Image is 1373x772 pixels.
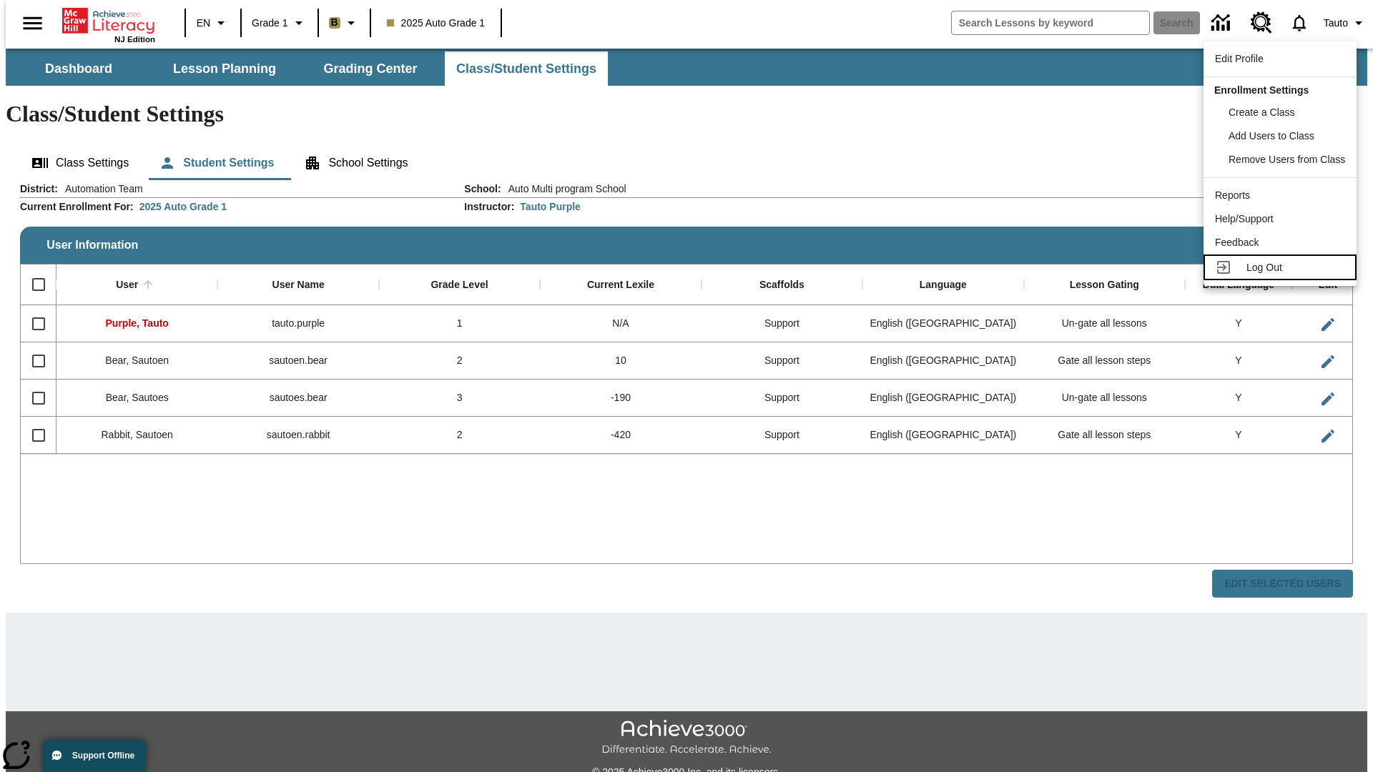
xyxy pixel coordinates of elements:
span: Remove Users from Class [1229,154,1345,165]
span: Edit Profile [1215,53,1264,64]
span: Create a Class [1229,107,1295,118]
span: Reports [1215,189,1250,201]
span: Feedback [1215,237,1259,248]
span: Help/Support [1215,213,1274,224]
span: Add Users to Class [1229,130,1314,142]
span: Enrollment Settings [1214,84,1309,96]
span: Log Out [1246,262,1282,273]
